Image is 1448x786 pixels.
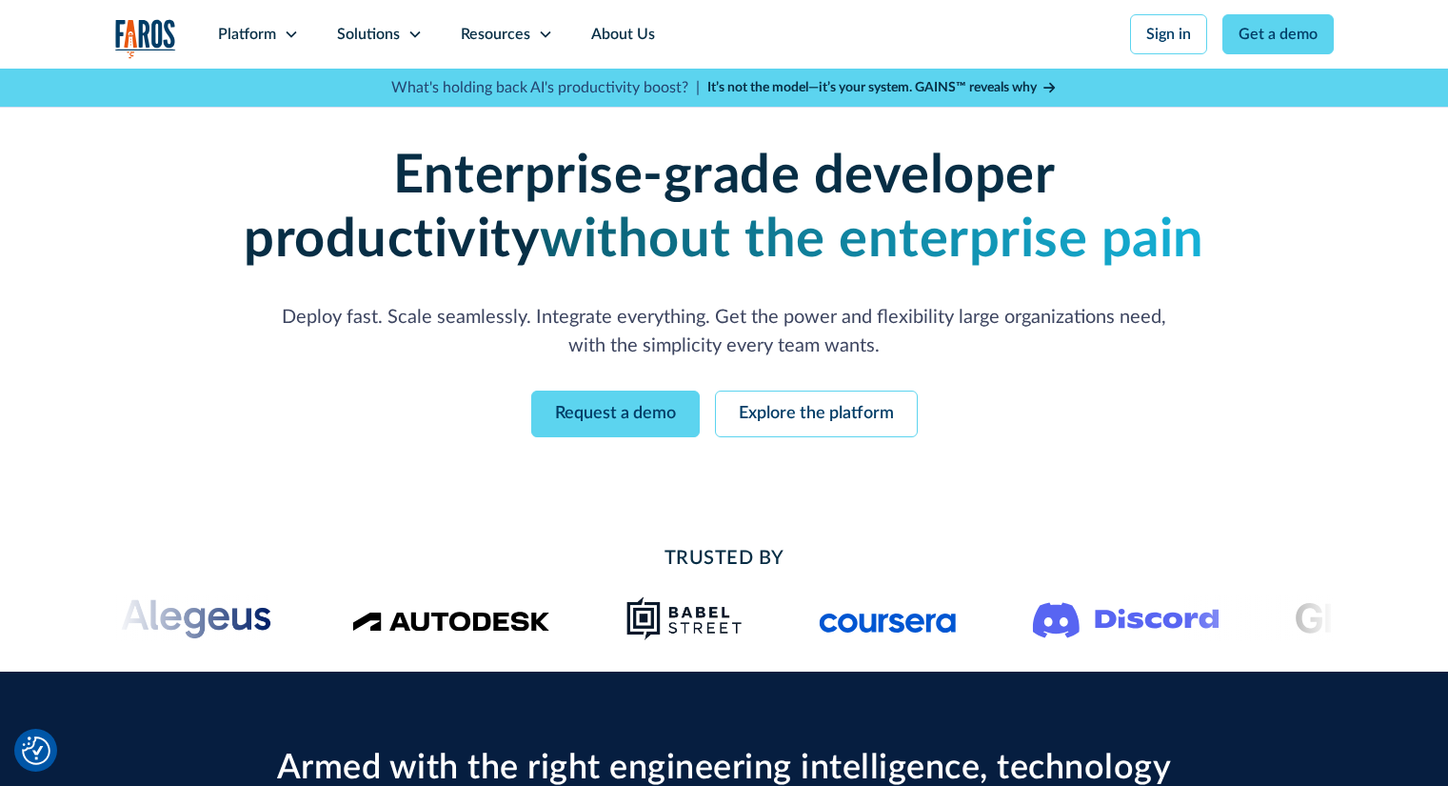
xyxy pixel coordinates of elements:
[115,19,176,58] img: Logo of the analytics and reporting company Faros.
[244,150,1055,267] strong: Enterprise-grade developer productivity
[819,603,956,634] img: Logo of the online learning platform Coursera.
[351,606,549,632] img: Logo of the design software company Autodesk.
[1130,14,1207,54] a: Sign in
[22,736,50,765] img: Revisit consent button
[540,213,1204,267] strong: without the enterprise pain
[1222,14,1334,54] a: Get a demo
[1032,598,1219,638] img: Logo of the communication platform Discord.
[218,23,276,46] div: Platform
[531,391,700,437] a: Request a demo
[115,19,176,58] a: home
[268,544,1181,573] h2: Trusted By
[337,23,400,46] div: Solutions
[79,595,275,641] img: Alegeus logo
[391,76,700,99] p: What's holding back AI's productivity boost? |
[715,391,918,437] a: Explore the platform
[268,303,1181,360] p: Deploy fast. Scale seamlessly. Integrate everything. Get the power and flexibility large organiza...
[625,595,743,641] img: Babel Street logo png
[707,78,1058,98] a: It’s not the model—it’s your system. GAINS™ reveals why
[22,736,50,765] button: Cookie Settings
[707,81,1037,94] strong: It’s not the model—it’s your system. GAINS™ reveals why
[461,23,530,46] div: Resources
